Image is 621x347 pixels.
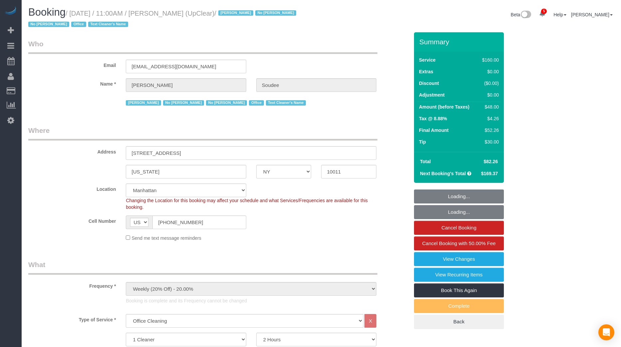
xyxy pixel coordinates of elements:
input: Email [126,60,246,73]
img: New interface [520,11,531,19]
span: Text Cleaner's Name [266,100,306,106]
a: Book This Again [414,283,504,297]
a: [PERSON_NAME] [571,12,613,17]
span: [PERSON_NAME] [126,100,161,106]
small: / [DATE] / 11:00AM / [PERSON_NAME] (UpClear) [28,10,298,28]
label: Cell Number [23,215,121,224]
span: $82.26 [484,159,498,164]
div: $48.00 [480,104,499,110]
div: $0.00 [480,92,499,98]
div: $52.26 [480,127,499,134]
h3: Summary [419,38,501,46]
a: View Changes [414,252,504,266]
span: Send me text message reminders [131,235,201,241]
legend: What [28,260,377,275]
label: Location [23,183,121,192]
a: Help [553,12,566,17]
div: $160.00 [480,57,499,63]
label: Adjustment [419,92,445,98]
p: Booking is complete and its Frequency cannot be changed [126,297,376,304]
label: Amount (before Taxes) [419,104,469,110]
span: Changing the Location for this booking may affect your schedule and what Services/Frequencies are... [126,198,368,210]
div: $0.00 [480,68,499,75]
label: Extras [419,68,433,75]
input: First Name [126,78,246,92]
label: Service [419,57,436,63]
span: Cancel Booking with 50.00% Fee [422,240,496,246]
span: No [PERSON_NAME] [163,100,204,106]
legend: Who [28,39,377,54]
label: Email [23,60,121,69]
span: Office [249,100,264,106]
div: $30.00 [480,139,499,145]
input: Last Name [256,78,376,92]
span: No [PERSON_NAME] [206,100,247,106]
legend: Where [28,126,377,141]
label: Discount [419,80,439,87]
label: Type of Service * [23,314,121,323]
a: Cancel Booking with 50.00% Fee [414,236,504,250]
strong: Next Booking's Total [420,171,466,176]
div: ($0.00) [480,80,499,87]
label: Final Amount [419,127,449,134]
input: Zip Code [321,165,376,178]
span: Office [71,22,86,27]
a: 5 [536,7,549,21]
a: View Recurring Items [414,268,504,282]
input: Cell Number [152,215,246,229]
a: Beta [511,12,531,17]
span: $169.37 [481,171,498,176]
span: [PERSON_NAME] [218,10,253,16]
span: 5 [541,9,547,14]
span: No [PERSON_NAME] [28,22,69,27]
strong: Total [420,159,431,164]
label: Name * [23,78,121,87]
input: City [126,165,246,178]
div: Open Intercom Messenger [598,324,614,340]
span: Booking [28,6,66,18]
a: Back [414,315,504,329]
img: Automaid Logo [4,7,17,16]
div: $4.26 [480,115,499,122]
label: Tip [419,139,426,145]
span: No [PERSON_NAME] [255,10,296,16]
label: Tax @ 8.88% [419,115,447,122]
label: Address [23,146,121,155]
label: Frequency * [23,280,121,289]
a: Cancel Booking [414,221,504,235]
span: Text Cleaner's Name [88,22,128,27]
